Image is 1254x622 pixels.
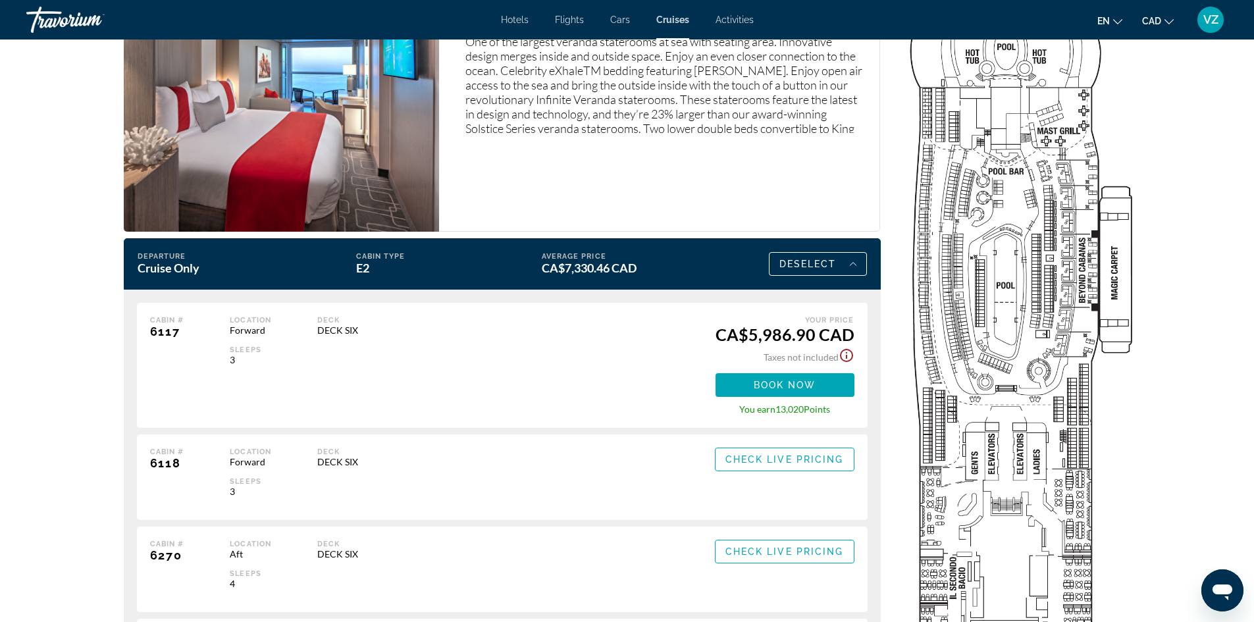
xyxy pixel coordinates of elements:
[317,540,358,548] div: Deck
[1142,11,1174,30] button: Change currency
[138,252,310,261] div: Departure
[1193,6,1228,34] button: User Menu
[1097,11,1122,30] button: Change language
[1142,16,1161,26] span: CAD
[715,540,854,563] button: Check Live Pricing
[656,14,689,25] a: Cruises
[150,540,184,548] div: Cabin #
[725,454,844,465] span: Check Live Pricing
[1201,569,1243,611] iframe: Button to launch messaging window
[542,261,681,275] div: CA$7,330.46 CAD
[839,344,854,363] button: Show Taxes and Fees disclaimer
[715,448,854,471] button: Check Live Pricing
[138,261,310,275] div: Cruise Only
[230,346,271,354] div: Sleeps
[317,448,358,456] div: Deck
[754,380,816,390] span: Book now
[775,403,804,415] span: 13,020
[26,3,158,37] a: Travorium
[804,403,830,415] span: Points
[610,14,630,25] a: Cars
[230,354,271,365] div: 3
[317,316,358,324] div: Deck
[716,14,754,25] a: Activities
[230,548,271,559] div: Aft
[230,569,271,578] div: Sleeps
[739,403,775,415] span: You earn
[150,448,184,456] div: Cabin #
[356,252,496,261] div: Cabin Type
[716,316,854,324] div: Your Price
[725,546,844,557] span: Check Live Pricing
[356,261,496,275] div: E2
[764,351,839,363] span: Taxes not included
[1203,13,1218,26] span: VZ
[317,456,358,467] div: DECK SIX
[230,477,271,486] div: Sleeps
[542,252,681,261] div: Average Price
[779,259,837,269] span: Deselect
[1097,16,1110,26] span: en
[150,456,184,470] div: 6118
[317,324,358,336] div: DECK SIX
[716,324,854,344] div: CA$5,986.90 CAD
[317,548,358,559] div: DECK SIX
[150,548,184,562] div: 6270
[150,324,184,338] div: 6117
[230,448,271,456] div: Location
[769,252,867,276] button: Deselect
[230,324,271,336] div: Forward
[230,456,271,467] div: Forward
[555,14,584,25] a: Flights
[716,373,854,397] button: Book now
[230,486,271,497] div: 3
[501,14,529,25] a: Hotels
[230,578,271,589] div: 4
[230,540,271,548] div: Location
[465,34,867,133] p: One of the largest veranda staterooms at sea with seating area. Innovative design merges inside a...
[150,316,184,324] div: Cabin #
[230,316,271,324] div: Location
